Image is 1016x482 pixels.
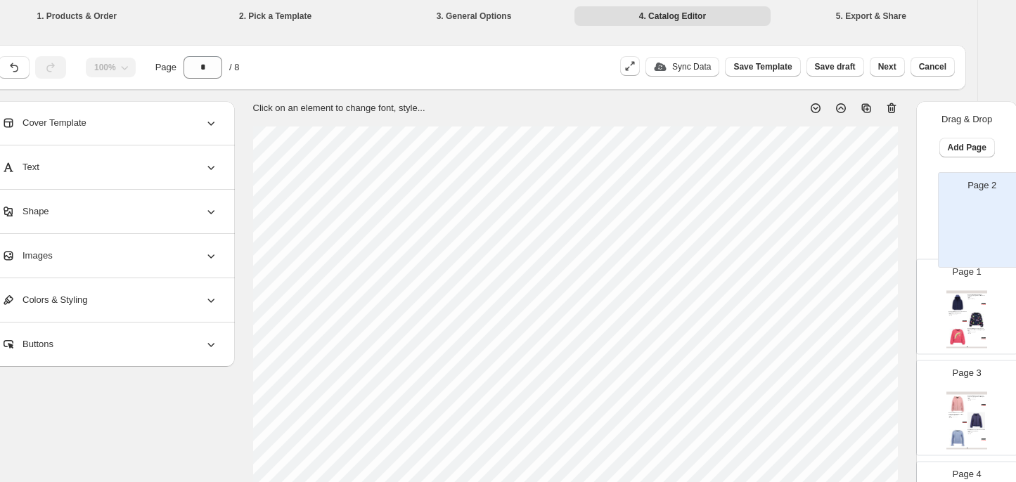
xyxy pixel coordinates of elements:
span: / 8 [229,60,239,74]
p: Sync Data [672,61,711,72]
span: Images [1,249,53,263]
button: Cancel [911,57,955,77]
span: Save Template [733,61,792,72]
span: Text [1,160,39,174]
button: update_iconSync Data [645,57,719,77]
span: Shape [1,204,49,219]
span: Colors & Styling [1,293,87,307]
button: Save draft [806,57,864,77]
button: Save Template [725,57,800,77]
span: Page [155,60,176,74]
span: Save draft [815,61,856,72]
span: Cover Template [1,116,86,130]
span: Add Page [948,142,986,153]
p: Click on an element to change font, style... [253,101,425,115]
span: Next [878,61,896,72]
span: Buttons [1,337,53,351]
span: Cancel [919,61,946,72]
img: update_icon [654,63,667,71]
button: Next [870,57,905,77]
p: Drag & Drop [941,112,992,126]
button: Add Page [939,138,995,157]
